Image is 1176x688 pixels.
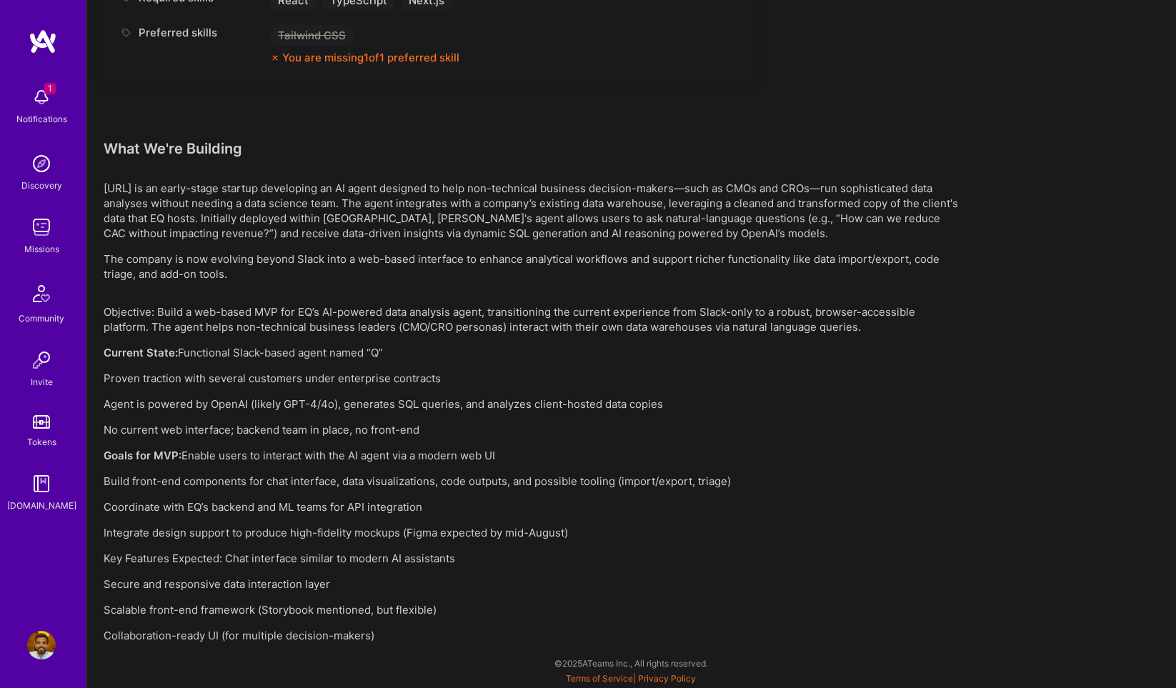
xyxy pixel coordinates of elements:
[29,29,57,54] img: logo
[566,673,633,684] a: Terms of Service
[27,83,56,111] img: bell
[104,181,961,241] p: [URL] is an early-stage startup developing an AI agent designed to help non-technical business de...
[104,499,961,514] p: Coordinate with EQ’s backend and ML teams for API integration
[31,374,53,389] div: Invite
[104,551,961,566] p: Key Features Expected: Chat interface similar to modern AI assistants
[27,346,56,374] img: Invite
[24,631,59,659] a: User Avatar
[44,83,56,94] span: 1
[27,469,56,498] img: guide book
[104,139,961,158] div: What We're Building
[104,304,961,334] p: Objective: Build a web-based MVP for EQ’s AI-powered data analysis agent, transitioning the curre...
[104,345,961,360] p: Functional Slack-based agent named “Q”
[104,474,961,489] p: Build front-end components for chat interface, data visualizations, code outputs, and possible to...
[27,213,56,241] img: teamwork
[86,645,1176,681] div: © 2025 ATeams Inc., All rights reserved.
[7,498,76,513] div: [DOMAIN_NAME]
[27,149,56,178] img: discovery
[121,27,131,38] i: icon Tag
[24,241,59,256] div: Missions
[104,371,961,386] p: Proven traction with several customers under enterprise contracts
[104,422,961,437] p: No current web interface; backend team in place, no front-end
[271,25,353,46] div: Tailwind CSS
[121,25,264,40] div: Preferred skills
[271,54,279,62] i: icon CloseOrange
[104,525,961,540] p: Integrate design support to produce high-fidelity mockups (Figma expected by mid-August)
[104,448,961,463] p: Enable users to interact with the AI agent via a modern web UI
[282,50,459,65] div: You are missing 1 of 1 preferred skill
[104,346,178,359] strong: Current State:
[638,673,696,684] a: Privacy Policy
[16,111,67,126] div: Notifications
[104,602,961,617] p: Scalable front-end framework (Storybook mentioned, but flexible)
[104,628,961,643] p: Collaboration-ready UI (for multiple decision-makers)
[104,577,961,592] p: Secure and responsive data interaction layer
[104,449,181,462] strong: Goals for MVP:
[566,673,696,684] span: |
[33,415,50,429] img: tokens
[104,397,961,412] p: Agent is powered by OpenAI (likely GPT-4/4o), generates SQL queries, and analyzes client-hosted d...
[24,276,59,311] img: Community
[27,631,56,659] img: User Avatar
[19,311,64,326] div: Community
[104,251,961,281] p: The company is now evolving beyond Slack into a web-based interface to enhance analytical workflo...
[21,178,62,193] div: Discovery
[27,434,56,449] div: Tokens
